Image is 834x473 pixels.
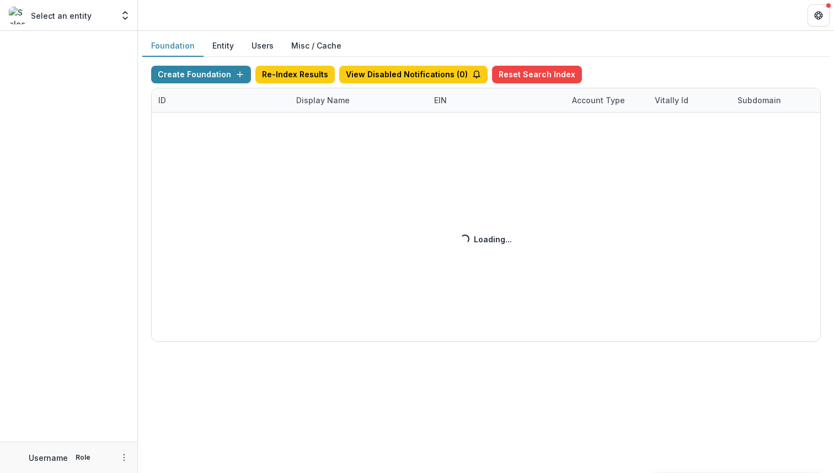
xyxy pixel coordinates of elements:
[29,452,68,464] p: Username
[72,453,94,463] p: Role
[282,35,350,57] button: Misc / Cache
[117,4,133,26] button: Open entity switcher
[31,10,92,22] p: Select an entity
[117,451,131,464] button: More
[204,35,243,57] button: Entity
[9,7,26,24] img: Select an entity
[142,35,204,57] button: Foundation
[243,35,282,57] button: Users
[808,4,830,26] button: Get Help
